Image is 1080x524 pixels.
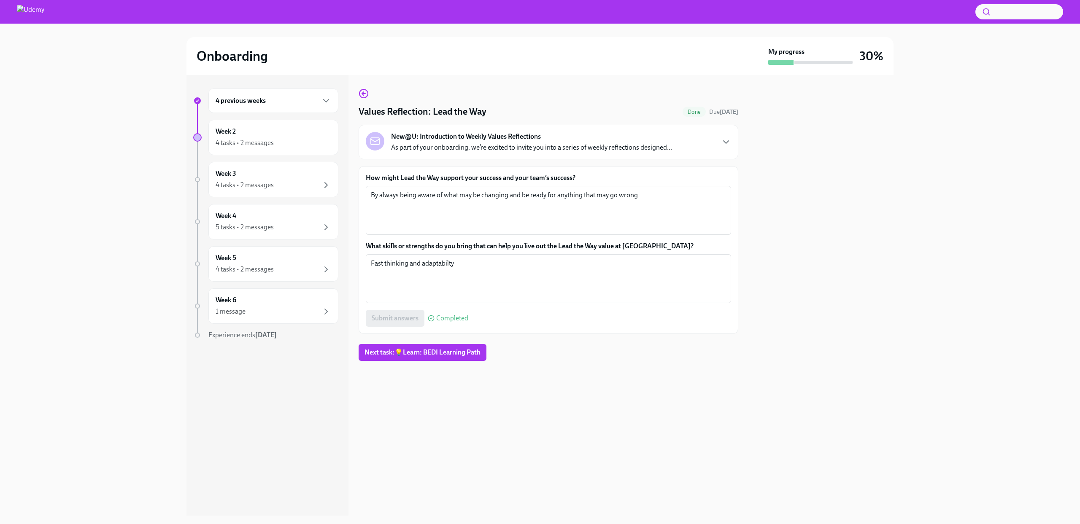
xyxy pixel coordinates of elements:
div: 5 tasks • 2 messages [216,223,274,232]
img: Udemy [17,5,44,19]
div: 1 message [216,307,246,316]
a: Week 45 tasks • 2 messages [193,204,338,239]
strong: My progress [768,47,805,56]
h6: Week 4 [216,211,236,220]
div: 4 tasks • 2 messages [216,138,274,148]
a: Week 24 tasks • 2 messages [193,120,338,155]
strong: New@U: Introduction to Weekly Values Reflections [391,132,541,141]
h4: Values Reflection: Lead the Way [359,105,486,118]
h6: 4 previous weeks [216,96,266,105]
h6: Week 3 [216,169,236,178]
textarea: By always being aware of what may be changing and be ready for anything that may go wrong [371,190,726,231]
span: Experience ends [208,331,277,339]
div: 4 previous weeks [208,89,338,113]
span: Completed [436,315,468,322]
h6: Week 5 [216,253,236,263]
span: Done [683,109,706,115]
strong: [DATE] [255,331,277,339]
label: How might Lead the Way support your success and your team’s success? [366,173,731,183]
h6: Week 6 [216,296,236,305]
span: Due [709,108,738,116]
div: 4 tasks • 2 messages [216,265,274,274]
button: Next task:💡Learn: BEDI Learning Path [359,344,486,361]
p: As part of your onboarding, we’re excited to invite you into a series of weekly reflections desig... [391,143,672,152]
span: September 15th, 2025 10:00 [709,108,738,116]
a: Week 34 tasks • 2 messages [193,162,338,197]
strong: [DATE] [720,108,738,116]
a: Week 61 message [193,288,338,324]
textarea: Fast thinking and adaptabilty [371,258,726,299]
div: 4 tasks • 2 messages [216,180,274,190]
a: Week 54 tasks • 2 messages [193,246,338,282]
label: What skills or strengths do you bring that can help you live out the Lead the Way value at [GEOGR... [366,242,731,251]
h6: Week 2 [216,127,236,136]
span: Next task : 💡Learn: BEDI Learning Path [364,348,481,357]
h2: Onboarding [197,48,268,64]
h3: 30% [859,48,883,64]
